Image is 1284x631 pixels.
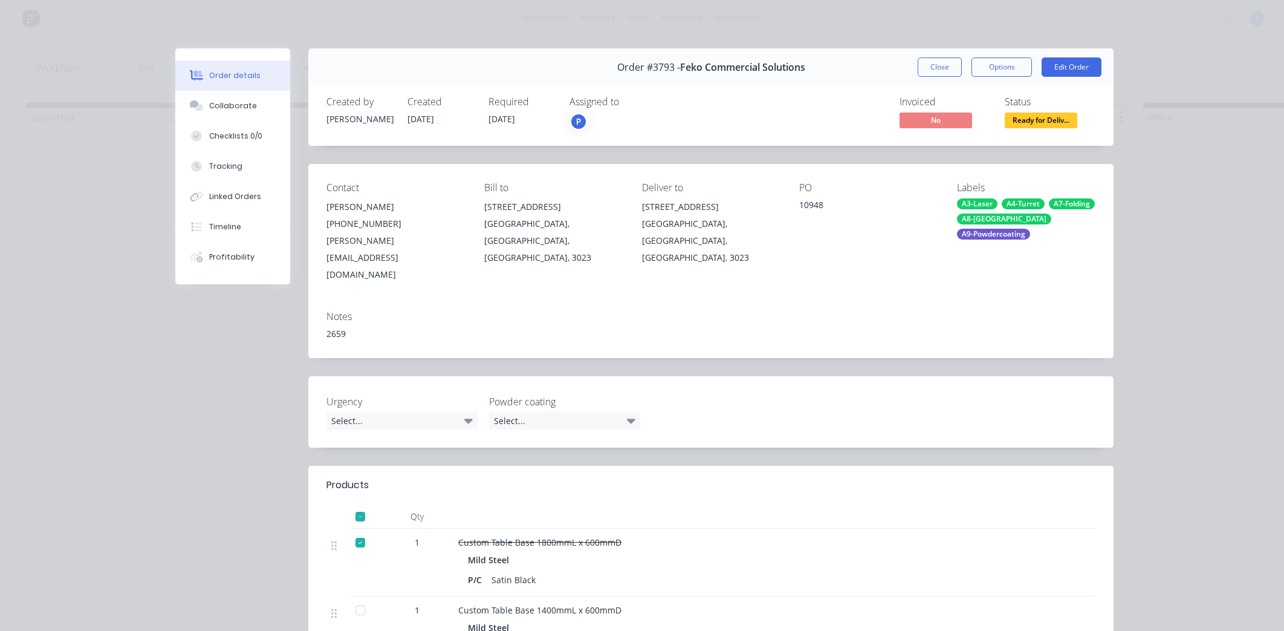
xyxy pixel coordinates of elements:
[326,311,1095,322] div: Notes
[326,411,478,430] div: Select...
[569,96,690,108] div: Assigned to
[407,113,434,125] span: [DATE]
[209,100,257,111] div: Collaborate
[484,215,623,266] div: [GEOGRAPHIC_DATA], [GEOGRAPHIC_DATA], [GEOGRAPHIC_DATA], 3023
[1005,113,1077,131] button: Ready for Deliv...
[957,198,997,209] div: A3-Laser
[326,232,465,283] div: [PERSON_NAME][EMAIL_ADDRESS][DOMAIN_NAME]
[468,571,487,589] div: P/C
[175,91,290,121] button: Collaborate
[484,198,623,215] div: [STREET_ADDRESS]
[918,57,962,77] button: Close
[484,198,623,266] div: [STREET_ADDRESS][GEOGRAPHIC_DATA], [GEOGRAPHIC_DATA], [GEOGRAPHIC_DATA], 3023
[468,551,514,569] div: Mild Steel
[175,212,290,242] button: Timeline
[175,60,290,91] button: Order details
[175,181,290,212] button: Linked Orders
[326,96,393,108] div: Created by
[1005,96,1095,108] div: Status
[458,537,621,548] span: Custom Table Base 1800mmL x 600mmD
[175,121,290,151] button: Checklists 0/0
[488,96,555,108] div: Required
[957,214,1051,224] div: A8-[GEOGRAPHIC_DATA]
[617,62,680,73] span: Order #3793 -
[680,62,805,73] span: Feko Commercial Solutions
[326,478,369,492] div: Products
[209,221,241,232] div: Timeline
[326,394,478,409] label: Urgency
[642,182,780,194] div: Deliver to
[642,198,780,266] div: [STREET_ADDRESS][GEOGRAPHIC_DATA], [GEOGRAPHIC_DATA], [GEOGRAPHIC_DATA], 3023
[488,113,515,125] span: [DATE]
[957,182,1095,194] div: Labels
[642,215,780,266] div: [GEOGRAPHIC_DATA], [GEOGRAPHIC_DATA], [GEOGRAPHIC_DATA], 3023
[326,198,465,283] div: [PERSON_NAME][PHONE_NUMBER][PERSON_NAME][EMAIL_ADDRESS][DOMAIN_NAME]
[489,394,640,409] label: Powder coating
[209,70,261,81] div: Order details
[415,536,420,549] span: 1
[900,113,972,128] span: No
[326,113,393,125] div: [PERSON_NAME]
[569,113,588,131] button: P
[458,604,621,616] span: Custom Table Base 1400mmL x 600mmD
[799,198,938,215] div: 10948
[1049,198,1095,209] div: A7-Folding
[642,198,780,215] div: [STREET_ADDRESS]
[326,182,465,194] div: Contact
[407,96,474,108] div: Created
[900,96,990,108] div: Invoiced
[799,182,938,194] div: PO
[381,505,453,529] div: Qty
[175,242,290,272] button: Profitability
[209,161,242,172] div: Tracking
[957,229,1030,240] div: A9-Powdercoating
[326,198,465,215] div: [PERSON_NAME]
[484,182,623,194] div: Bill to
[326,215,465,232] div: [PHONE_NUMBER]
[209,252,255,263] div: Profitability
[209,191,261,202] div: Linked Orders
[209,131,262,142] div: Checklists 0/0
[175,151,290,181] button: Tracking
[971,57,1032,77] button: Options
[415,604,420,616] span: 1
[1002,198,1045,209] div: A4-Turret
[1005,113,1077,128] span: Ready for Deliv...
[1042,57,1101,77] button: Edit Order
[326,327,1095,340] div: 2659
[487,571,540,589] div: Satin Black
[489,411,640,430] div: Select...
